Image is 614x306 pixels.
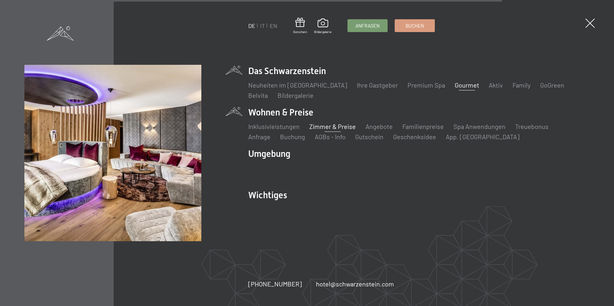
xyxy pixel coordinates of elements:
a: Buchen [395,20,434,32]
a: hotel@schwarzenstein.com [316,279,394,288]
a: Bildergalerie [277,91,313,99]
a: Buchung [280,133,305,140]
a: DE [248,22,255,29]
a: Gutschein [355,133,383,140]
a: Premium Spa [408,81,445,89]
a: Inklusivleistungen [248,123,300,130]
a: App. [GEOGRAPHIC_DATA] [446,133,520,140]
span: Gutschein [293,30,307,34]
a: Spa Anwendungen [453,123,505,130]
a: GoGreen [540,81,564,89]
a: Belvita [248,91,268,99]
a: Treuebonus [515,123,548,130]
a: Anfrage [248,133,270,140]
a: EN [270,22,277,29]
a: Gourmet [455,81,479,89]
a: Familienpreise [402,123,444,130]
a: Zimmer & Preise [309,123,356,130]
a: [PHONE_NUMBER] [248,279,302,288]
a: Angebote [365,123,393,130]
a: Neuheiten im [GEOGRAPHIC_DATA] [248,81,347,89]
a: Geschenksidee [393,133,436,140]
a: IT [260,22,265,29]
a: Aktiv [489,81,503,89]
a: Anfragen [348,20,387,32]
a: Bildergalerie [314,19,331,34]
span: Anfragen [355,22,380,29]
a: Gutschein [293,18,307,34]
span: Buchen [406,22,424,29]
a: Family [513,81,531,89]
span: [PHONE_NUMBER] [248,280,302,288]
span: Bildergalerie [314,30,331,34]
a: Ihre Gastgeber [357,81,398,89]
a: AGBs - Info [315,133,346,140]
